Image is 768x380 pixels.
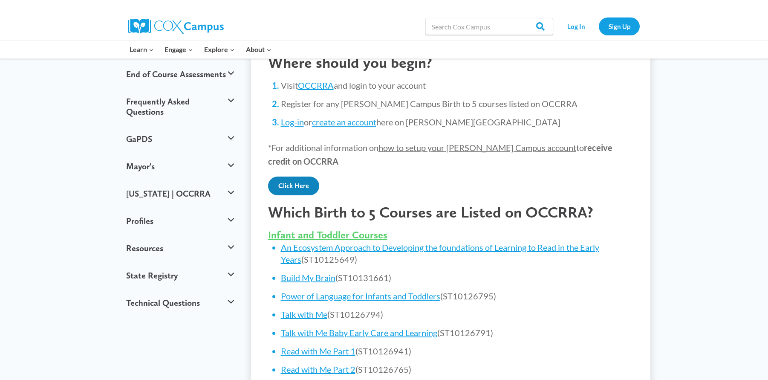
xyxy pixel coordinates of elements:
a: Sign Up [599,17,640,35]
span: Infant and Toddler Courses [268,229,387,241]
li: (ST10126941) [281,345,634,357]
input: Search Cox Campus [425,18,553,35]
button: State Registry [122,262,238,289]
a: create an account [312,117,376,127]
a: Log-in [281,117,304,127]
button: Child menu of Explore [199,41,240,58]
h2: Where should you begin? [268,53,634,72]
button: GaPDS [122,125,238,153]
a: Read with Me Part 2 [281,364,355,374]
a: OCCRRA [298,80,334,90]
h2: Which Birth to 5 Courses are Listed on OCCRRA? [268,203,634,221]
li: (ST10131661) [281,272,634,284]
li: (ST10125649) [281,241,634,265]
li: (ST10126765) [281,363,634,375]
li: (ST10126795) [281,290,634,302]
a: An Ecosystem Approach to Developing the foundations of Learning to Read in the Early Years [281,242,599,264]
a: Talk with Me Baby Early Care and Learning [281,328,437,338]
li: (ST10126794) [281,308,634,320]
nav: Secondary Navigation [557,17,640,35]
button: Child menu of Engage [159,41,199,58]
a: Read with Me Part 1 [281,346,355,356]
button: Mayor's [122,153,238,180]
li: Visit and login to your account [281,79,634,91]
a: Talk with Me [281,309,327,319]
li: or here on [PERSON_NAME][GEOGRAPHIC_DATA] [281,116,634,128]
button: [US_STATE] | OCCRRA [122,180,238,207]
strong: receive credit on OCCRRA [268,142,612,166]
nav: Primary Navigation [124,41,277,58]
p: *For additional information on to [268,141,634,168]
a: Log In [557,17,595,35]
li: Register for any [PERSON_NAME] Campus Birth to 5 courses listed on OCCRRA [281,98,634,110]
li: (ST10126791) [281,327,634,339]
span: how to setup your [PERSON_NAME] Campus account [378,142,576,153]
img: Cox Campus [128,19,224,34]
a: Click Here [268,177,319,195]
a: Power of Language for Infants and Toddlers [281,291,440,301]
button: Technical Questions [122,289,238,316]
button: Child menu of About [240,41,277,58]
button: End of Course Assessments [122,61,238,88]
button: Resources [122,235,238,262]
a: Build My Brain [281,273,335,283]
button: Profiles [122,207,238,235]
button: Frequently Asked Questions [122,88,238,125]
button: Child menu of Learn [124,41,159,58]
